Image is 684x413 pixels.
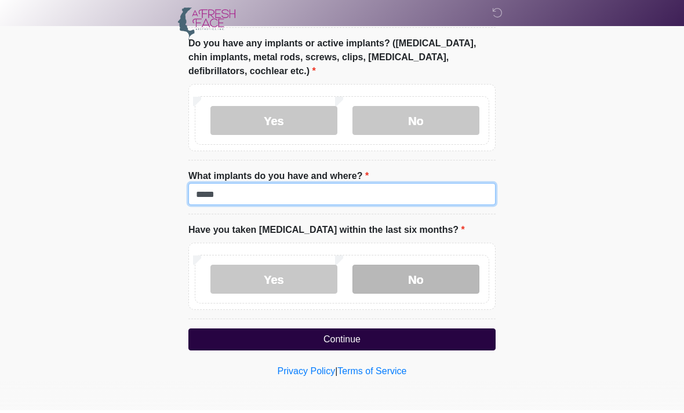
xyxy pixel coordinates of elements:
a: Privacy Policy [278,369,336,379]
label: Have you taken [MEDICAL_DATA] within the last six months? [188,226,465,240]
label: No [352,109,479,138]
img: A Fresh Face Aesthetics Inc Logo [177,9,236,44]
label: No [352,268,479,297]
button: Continue [188,331,496,353]
label: Yes [210,268,337,297]
a: | [335,369,337,379]
label: Yes [210,109,337,138]
a: Terms of Service [337,369,406,379]
label: What implants do you have and where? [188,172,369,186]
label: Do you have any implants or active implants? ([MEDICAL_DATA], chin implants, metal rods, screws, ... [188,39,496,81]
